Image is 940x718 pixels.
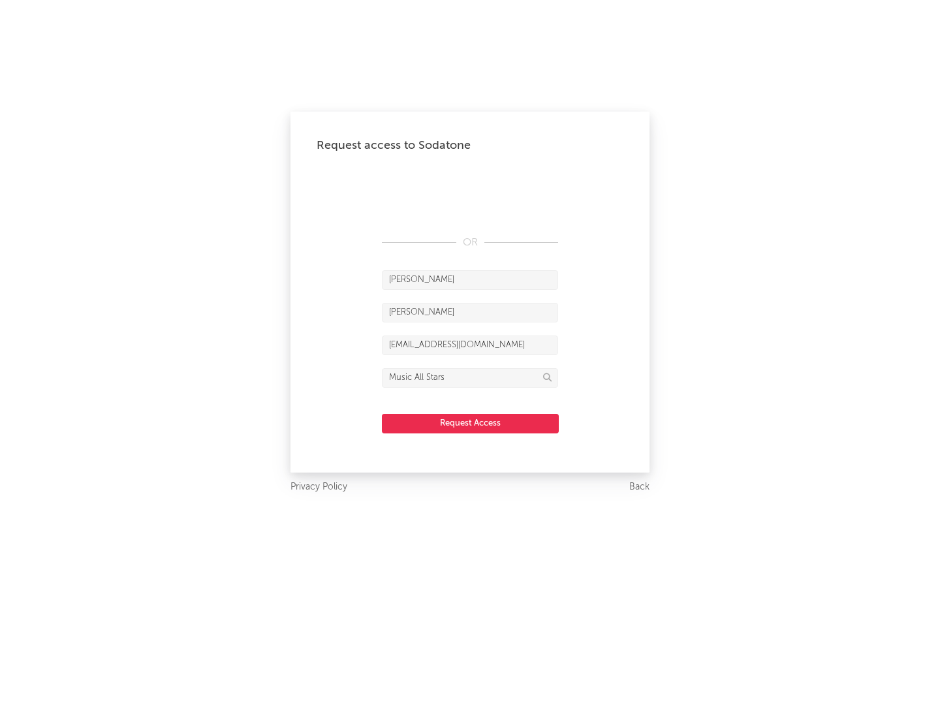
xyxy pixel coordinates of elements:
a: Back [629,479,650,495]
button: Request Access [382,414,559,433]
div: OR [382,235,558,251]
div: Request access to Sodatone [317,138,623,153]
a: Privacy Policy [290,479,347,495]
input: Division [382,368,558,388]
input: First Name [382,270,558,290]
input: Last Name [382,303,558,322]
input: Email [382,336,558,355]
